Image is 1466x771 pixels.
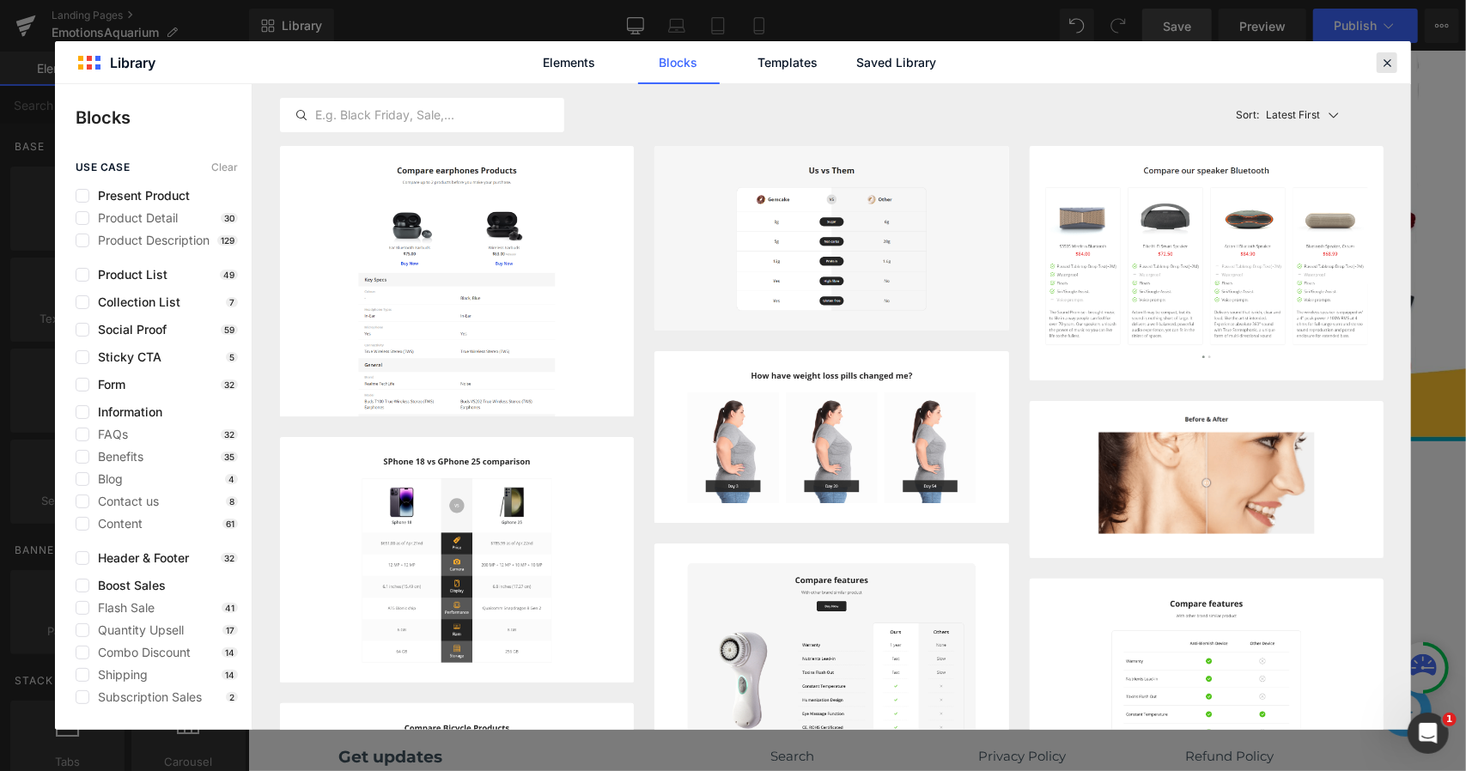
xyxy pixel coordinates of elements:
[730,695,818,715] a: Privacy Policy
[89,323,167,337] span: Social Proof
[222,670,238,680] p: 14
[226,297,238,307] p: 7
[1030,146,1384,380] img: image
[89,450,143,464] span: Benefits
[280,437,634,683] img: image
[89,211,178,225] span: Product Detail
[529,41,611,84] a: Elements
[76,105,252,131] p: Blocks
[638,41,720,84] a: Blocks
[76,161,130,173] span: use case
[121,564,1097,576] p: or Drag & Drop elements from left sidebar
[221,325,238,335] p: 59
[616,516,770,550] a: Add Single Section
[522,695,566,715] a: Search
[89,428,128,441] span: FAQs
[221,213,238,223] p: 30
[89,690,202,704] span: Subscription Sales
[89,551,189,565] span: Header & Footer
[654,146,1008,331] img: image
[89,579,166,592] span: Boost Sales
[89,405,162,419] span: Information
[747,41,829,84] a: Templates
[937,695,1025,715] a: Refund Policy
[225,474,238,484] p: 4
[89,646,191,659] span: Combo Discount
[221,379,238,390] p: 32
[1132,634,1183,685] div: Messenger Dummy Widget
[89,472,123,486] span: Blog
[211,161,238,173] span: Clear
[89,268,167,282] span: Product List
[447,516,602,550] a: Explore Blocks
[281,105,563,125] input: E.g. Black Friday, Sale,...
[89,350,161,364] span: Sticky CTA
[1443,713,1457,726] span: 1
[89,495,159,508] span: Contact us
[1266,107,1320,123] p: Latest First
[89,234,210,247] span: Product Description
[221,429,238,440] p: 32
[1236,109,1259,121] span: Sort:
[280,146,634,501] img: image
[226,692,238,702] p: 2
[221,553,238,563] p: 32
[226,352,238,362] p: 5
[89,378,125,392] span: Form
[222,625,238,635] p: 17
[89,517,143,531] span: Content
[1408,713,1449,754] iframe: Intercom live chat
[654,351,1008,523] img: image
[221,452,238,462] p: 35
[89,668,148,682] span: Shipping
[222,647,238,658] p: 14
[222,519,238,529] p: 61
[226,496,238,507] p: 8
[89,295,180,309] span: Collection List
[89,189,190,203] span: Present Product
[217,235,238,246] p: 129
[856,41,938,84] a: Saved Library
[89,623,184,637] span: Quantity Upsell
[222,603,238,613] p: 41
[89,601,155,615] span: Flash Sale
[1030,401,1384,558] img: image
[220,270,238,280] p: 49
[1229,84,1384,146] button: Latest FirstSort:Latest First
[90,695,433,718] h3: Get updates
[505,695,1128,767] nav: Footer navigation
